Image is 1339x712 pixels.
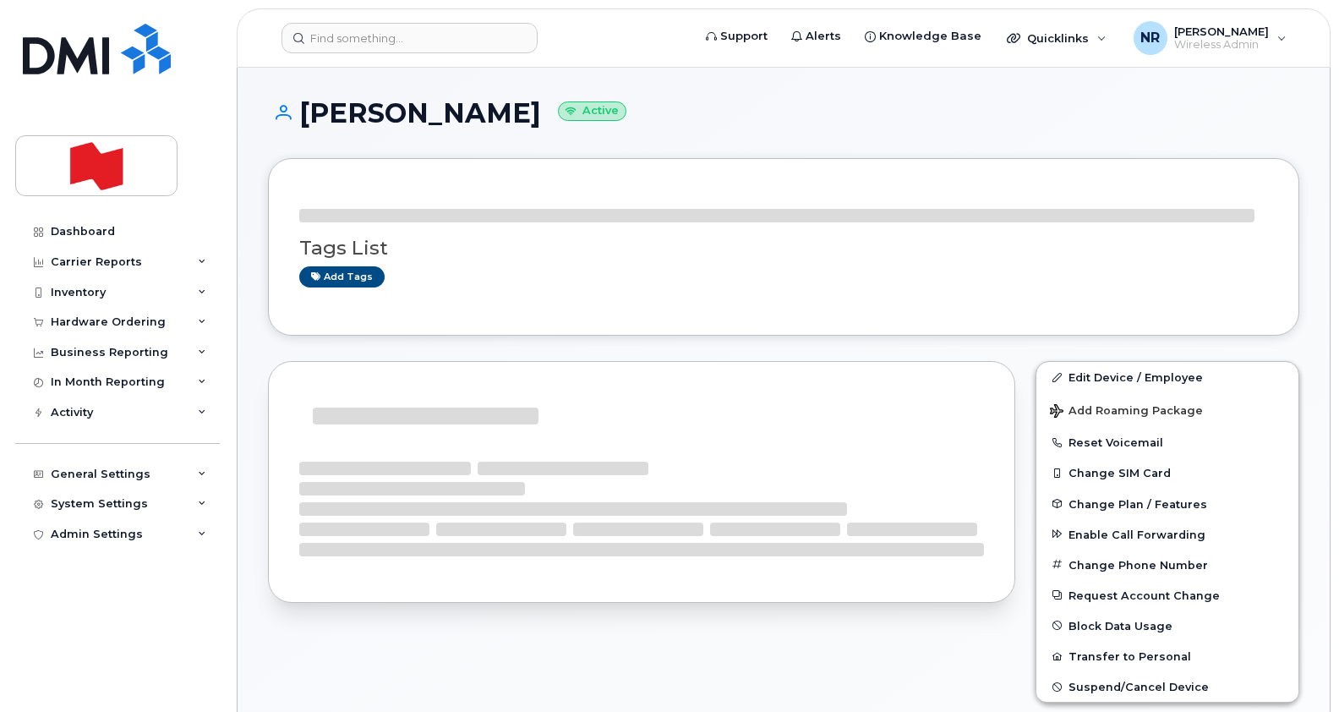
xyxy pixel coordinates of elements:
[1036,611,1298,641] button: Block Data Usage
[1068,528,1205,540] span: Enable Call Forwarding
[1050,404,1203,420] span: Add Roaming Package
[1036,550,1298,580] button: Change Phone Number
[299,238,1268,259] h3: Tags List
[1068,497,1207,510] span: Change Plan / Features
[1036,641,1298,671] button: Transfer to Personal
[1036,427,1298,457] button: Reset Voicemail
[1036,519,1298,550] button: Enable Call Forwarding
[558,101,626,121] small: Active
[299,266,385,288] a: Add tags
[1036,671,1298,702] button: Suspend/Cancel Device
[1036,457,1298,488] button: Change SIM Card
[268,98,1299,128] h1: [PERSON_NAME]
[1036,489,1298,519] button: Change Plan / Features
[1068,681,1209,693] span: Suspend/Cancel Device
[1036,392,1298,427] button: Add Roaming Package
[1036,580,1298,611] button: Request Account Change
[1036,362,1298,392] a: Edit Device / Employee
